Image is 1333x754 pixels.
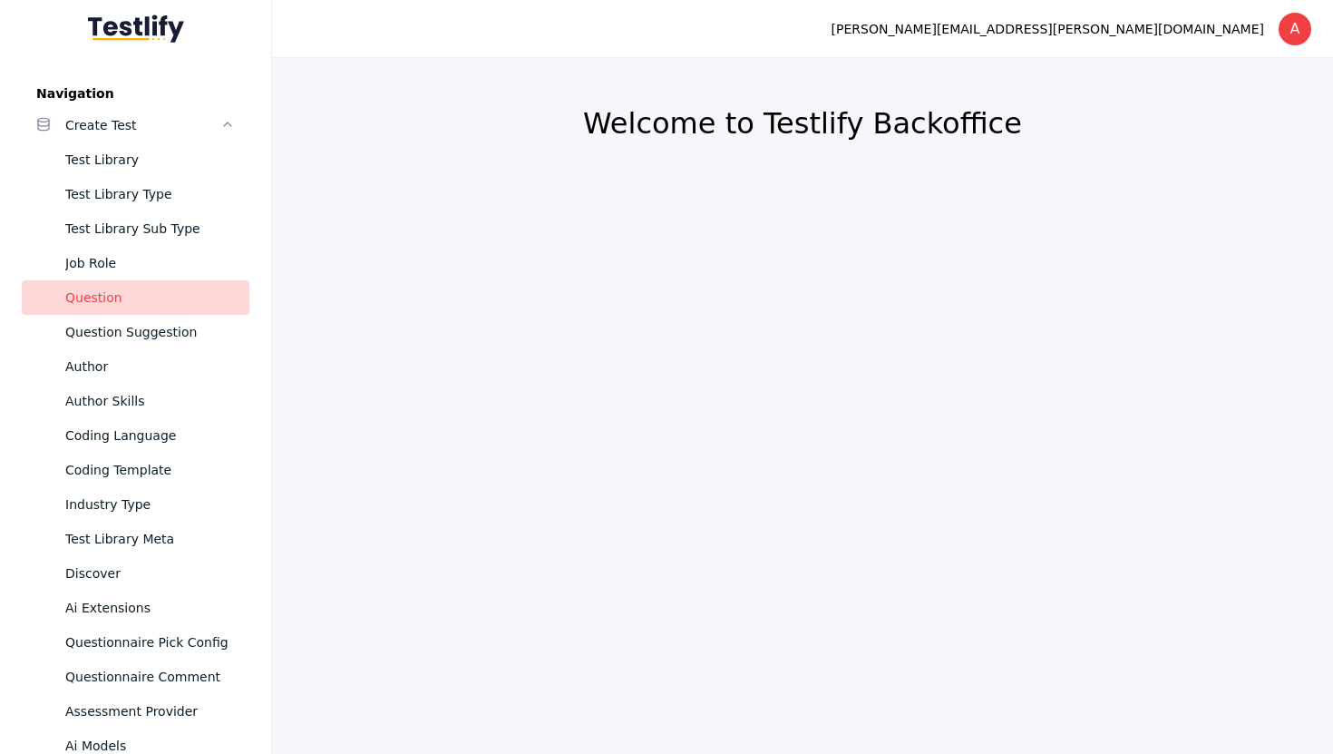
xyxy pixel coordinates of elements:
div: A [1279,13,1311,45]
div: Discover [65,563,235,584]
div: Job Role [65,252,235,274]
div: Coding Template [65,459,235,481]
div: Ai Extensions [65,597,235,619]
div: Author Skills [65,390,235,412]
a: Ai Extensions [22,591,249,625]
a: Test Library Sub Type [22,211,249,246]
a: Test Library Meta [22,522,249,556]
div: Assessment Provider [65,700,235,722]
a: Test Library Type [22,177,249,211]
a: Author Skills [22,384,249,418]
label: Navigation [22,86,249,101]
div: Coding Language [65,425,235,446]
a: Assessment Provider [22,694,249,729]
div: Test Library Meta [65,528,235,550]
h2: Welcome to Testlify Backoffice [316,105,1289,142]
a: Coding Template [22,453,249,487]
img: Testlify - Backoffice [88,15,184,43]
div: Question Suggestion [65,321,235,343]
div: Create Test [65,114,220,136]
a: Discover [22,556,249,591]
div: Author [65,356,235,377]
a: Questionnaire Pick Config [22,625,249,660]
div: Questionnaire Comment [65,666,235,688]
a: Job Role [22,246,249,280]
a: Industry Type [22,487,249,522]
div: Test Library [65,149,235,171]
div: Test Library Type [65,183,235,205]
a: Questionnaire Comment [22,660,249,694]
a: Question Suggestion [22,315,249,349]
div: Test Library Sub Type [65,218,235,240]
div: Industry Type [65,494,235,515]
div: Question [65,287,235,308]
div: Questionnaire Pick Config [65,632,235,653]
a: Question [22,280,249,315]
a: Author [22,349,249,384]
a: Coding Language [22,418,249,453]
div: [PERSON_NAME][EMAIL_ADDRESS][PERSON_NAME][DOMAIN_NAME] [832,18,1264,40]
a: Test Library [22,142,249,177]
